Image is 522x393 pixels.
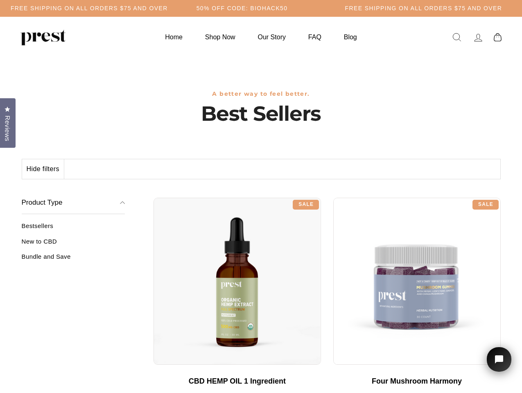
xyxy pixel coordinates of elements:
div: Sale [472,200,499,210]
iframe: Tidio Chat [476,336,522,393]
a: Shop Now [195,29,246,45]
div: Four Mushroom Harmony [341,377,493,386]
img: PREST ORGANICS [20,29,66,45]
a: Bundle and Save [22,253,125,267]
div: CBD HEMP OIL 1 Ingredient [162,377,313,386]
a: Our Story [248,29,296,45]
a: New to CBD [22,238,125,251]
h3: A better way to feel better. [22,90,501,97]
button: Product Type [22,192,125,215]
a: Blog [334,29,367,45]
h1: Best Sellers [22,102,501,126]
div: Sale [293,200,319,210]
h5: 50% OFF CODE: BIOHACK50 [197,5,288,12]
ul: Primary [155,29,367,45]
span: Reviews [2,115,13,141]
h5: Free Shipping on all orders $75 and over [345,5,502,12]
a: Bestsellers [22,222,125,236]
h5: Free Shipping on all orders $75 and over [11,5,168,12]
button: Hide filters [22,159,64,179]
a: Home [155,29,193,45]
a: FAQ [298,29,332,45]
